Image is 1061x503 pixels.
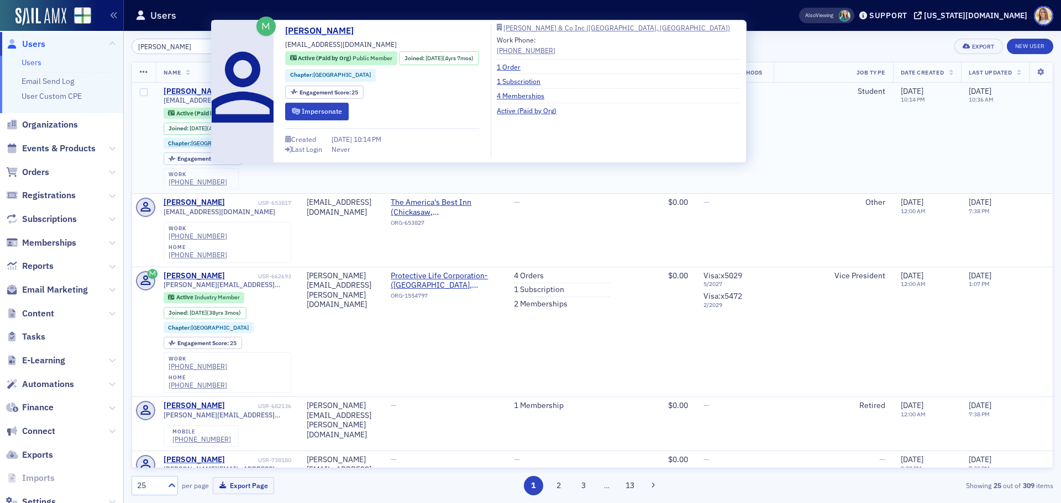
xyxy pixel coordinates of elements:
[164,337,242,349] div: Engagement Score: 25
[6,308,54,320] a: Content
[924,10,1027,20] div: [US_STATE][DOMAIN_NAME]
[169,362,227,370] a: [PHONE_NUMBER]
[285,39,397,49] span: [EMAIL_ADDRESS][DOMAIN_NAME]
[497,24,740,31] a: [PERSON_NAME] & Co Inc ([GEOGRAPHIC_DATA], [GEOGRAPHIC_DATA])
[164,137,254,149] div: Chapter:
[177,156,237,162] div: 25
[1007,39,1053,54] a: New User
[969,454,991,464] span: [DATE]
[169,125,190,132] span: Joined :
[169,356,227,362] div: work
[901,271,923,280] span: [DATE]
[137,480,161,491] div: 25
[901,454,923,464] span: [DATE]
[285,24,362,38] a: [PERSON_NAME]
[291,136,316,142] div: Created
[177,339,230,347] span: Engagement Score :
[426,54,443,62] span: [DATE]
[190,125,238,132] div: (4yrs 7mos)
[22,213,77,225] span: Subscriptions
[969,280,990,288] time: 1:07 PM
[169,225,227,232] div: work
[298,54,353,62] span: Active (Paid by Org)
[391,219,498,230] div: ORG-653827
[1034,6,1053,25] span: Profile
[15,8,66,25] img: SailAMX
[169,251,227,259] div: [PHONE_NUMBER]
[22,57,41,67] a: Users
[869,10,907,20] div: Support
[285,51,397,65] div: Active (Paid by Org): Active (Paid by Org): Public Member
[6,378,74,390] a: Automations
[169,309,190,316] span: Joined :
[190,309,207,316] span: [DATE]
[22,425,55,437] span: Connect
[6,213,77,225] a: Subscriptions
[300,88,352,96] span: Engagement Score :
[22,449,53,461] span: Exports
[285,69,376,82] div: Chapter:
[66,7,91,26] a: View Homepage
[703,301,766,309] span: 2 / 2029
[901,86,923,96] span: [DATE]
[6,38,45,50] a: Users
[969,410,990,418] time: 7:38 PM
[332,135,354,144] span: [DATE]
[805,12,816,19] div: Also
[177,155,230,162] span: Engagement Score :
[290,71,313,78] span: Chapter :
[169,244,227,251] div: home
[285,86,364,99] div: Engagement Score: 25
[169,381,227,389] a: [PHONE_NUMBER]
[22,76,74,86] a: Email Send Log
[514,197,520,207] span: —
[969,271,991,280] span: [DATE]
[6,119,78,131] a: Organizations
[6,449,53,461] a: Exports
[164,411,291,419] span: [PERSON_NAME][EMAIL_ADDRESS][PERSON_NAME][DOMAIN_NAME]
[195,293,240,301] span: Industry Member
[307,401,375,440] div: [PERSON_NAME][EMAIL_ADDRESS][PERSON_NAME][DOMAIN_NAME]
[332,144,350,154] div: Never
[172,435,231,443] a: [PHONE_NUMBER]
[497,76,549,86] a: 1 Subscription
[972,44,995,50] div: Export
[307,198,375,217] div: [EMAIL_ADDRESS][DOMAIN_NAME]
[300,89,359,96] div: 25
[6,354,65,367] a: E-Learning
[391,292,498,303] div: ORG-1554797
[168,324,249,331] a: Chapter:[GEOGRAPHIC_DATA]
[514,401,564,411] a: 1 Membership
[405,54,426,63] span: Joined :
[703,291,742,301] span: Visa : x5472
[22,308,54,320] span: Content
[164,198,225,208] div: [PERSON_NAME]
[177,340,237,346] div: 25
[574,476,593,495] button: 3
[227,273,291,280] div: USR-662693
[391,454,397,464] span: —
[22,472,55,484] span: Imports
[514,285,564,295] a: 1 Subscription
[164,271,225,281] div: [PERSON_NAME]
[805,12,833,19] span: Viewing
[164,68,181,76] span: Name
[6,472,55,484] a: Imports
[150,9,176,22] h1: Users
[182,480,209,490] label: per page
[227,457,291,464] div: USR-738180
[668,454,688,464] span: $0.00
[164,292,245,303] div: Active: Active: Industry Member
[399,51,479,65] div: Joined: 2021-01-27 00:00:00
[22,166,49,178] span: Orders
[426,54,474,63] div: (4yrs 7mos)
[164,401,225,411] a: [PERSON_NAME]
[22,378,74,390] span: Automations
[497,91,553,100] a: 4 Memberships
[213,477,274,494] button: Export Page
[22,142,96,155] span: Events & Products
[22,38,45,50] span: Users
[169,232,227,240] a: [PHONE_NUMBER]
[22,119,78,131] span: Organizations
[901,280,926,288] time: 12:00 AM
